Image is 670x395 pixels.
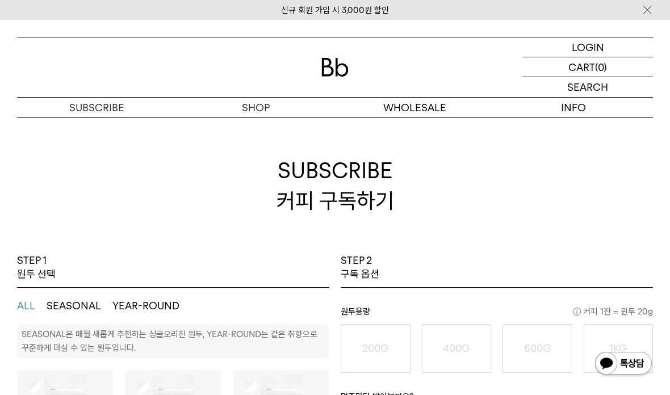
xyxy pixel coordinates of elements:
[524,342,551,354] o: 600G
[22,329,317,353] p: SEASONAL은 매월 새롭게 추천하는 싱글오리진 원두, YEAR-ROUND는 같은 취향으로 꾸준하게 마실 수 있는 원두입니다.
[567,77,608,97] p: SEARCH
[609,342,627,354] o: 1KG
[573,305,653,318] span: 커피 1잔 = 윈두 20g
[341,254,379,281] p: STEP 2 구독 옵션
[321,58,349,77] img: 로고
[335,98,494,117] p: WHOLESALE
[17,98,176,117] a: SUBSCRIBE
[572,37,604,57] p: LOGIN
[584,324,654,373] button: 1KG
[17,117,653,254] h2: SUBSCRIBE 커피 구독하기
[594,351,653,378] img: 카카오톡 채널 1:1 채팅 버튼
[17,299,35,313] button: ALL
[112,299,179,313] button: YEAR-ROUND
[568,57,595,77] p: CART
[522,37,653,57] a: LOGIN
[17,254,56,281] p: STEP 1 원두 선택
[47,299,101,313] button: SEASONAL
[443,342,470,354] o: 400G
[176,98,335,117] a: SHOP
[522,57,653,77] a: CART (0)
[362,342,388,354] o: 200G
[281,5,389,15] a: 신규 회원 가입 시 3,000원 할인
[422,324,492,373] button: 400G
[494,98,653,117] p: INFO
[595,57,607,77] p: (0)
[341,305,653,324] p: 원두용량
[503,324,572,373] button: 600G
[341,324,411,373] button: 200G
